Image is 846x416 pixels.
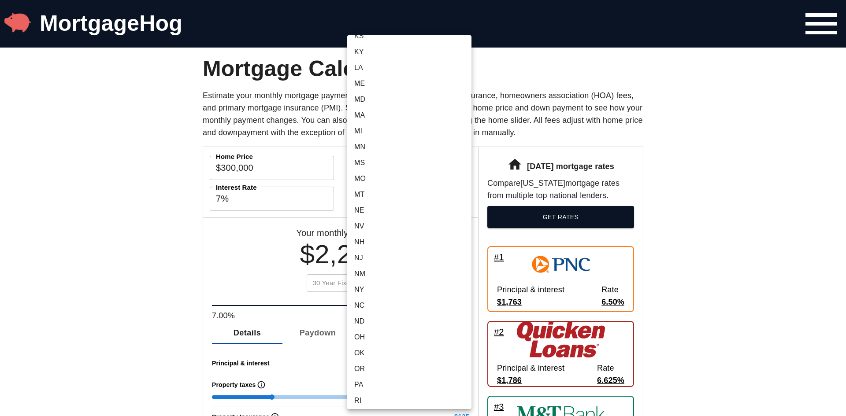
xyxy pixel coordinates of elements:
[347,377,471,393] li: PA
[347,60,471,76] li: LA
[347,313,471,329] li: ND
[347,250,471,266] li: NJ
[347,28,471,44] li: KS
[347,139,471,155] li: MN
[347,218,471,234] li: NV
[347,171,471,187] li: MO
[347,187,471,202] li: MT
[347,329,471,345] li: OH
[347,345,471,361] li: OK
[347,44,471,60] li: KY
[347,155,471,171] li: MS
[347,123,471,139] li: MI
[347,234,471,250] li: NH
[347,393,471,409] li: RI
[347,202,471,218] li: NE
[347,92,471,107] li: MD
[347,361,471,377] li: OR
[347,266,471,282] li: NM
[347,298,471,313] li: NC
[347,282,471,298] li: NY
[347,76,471,92] li: ME
[347,107,471,123] li: MA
